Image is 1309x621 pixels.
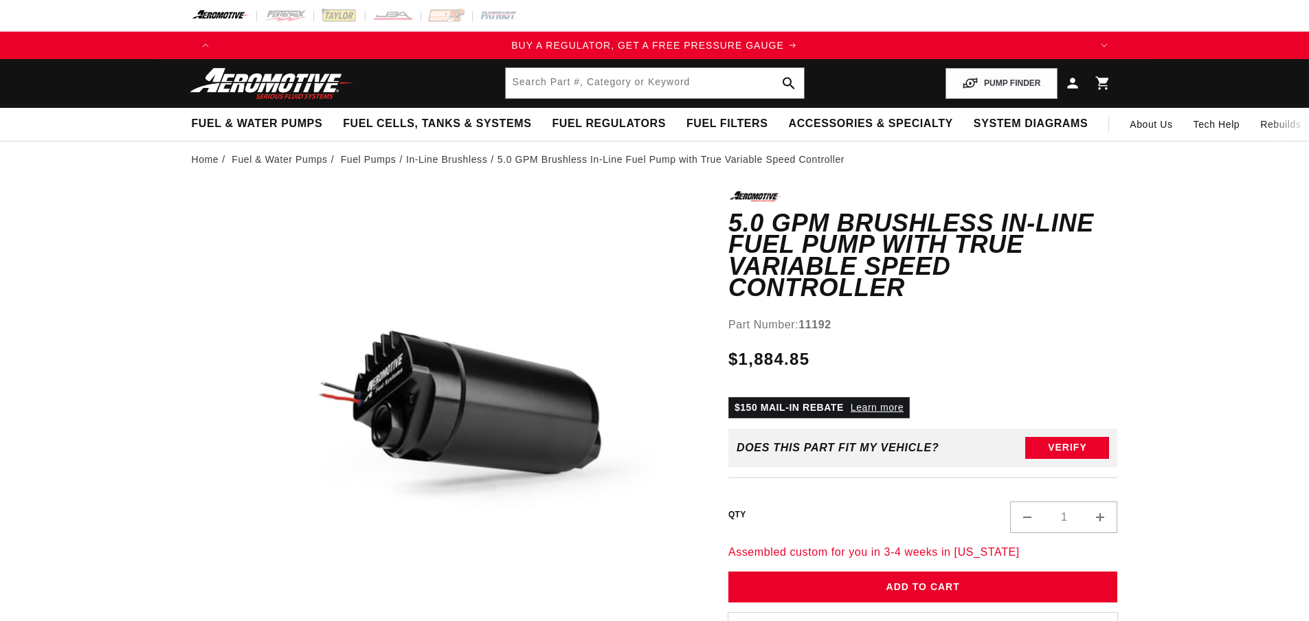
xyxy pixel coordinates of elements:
[1119,108,1183,141] a: About Us
[157,32,1152,59] slideshow-component: Translation missing: en.sections.announcements.announcement_bar
[963,108,1098,140] summary: System Diagrams
[789,117,953,131] span: Accessories & Specialty
[1183,108,1251,141] summary: Tech Help
[181,108,333,140] summary: Fuel & Water Pumps
[728,347,809,372] span: $1,884.85
[974,117,1088,131] span: System Diagrams
[406,152,497,167] li: In-Line Brushless
[192,32,219,59] button: Translation missing: en.sections.announcements.previous_announcement
[1025,437,1109,459] button: Verify
[219,38,1090,53] div: 1 of 4
[506,68,804,98] input: Search by Part Number, Category or Keyword
[192,117,323,131] span: Fuel & Water Pumps
[497,152,844,167] li: 5.0 GPM Brushless In-Line Fuel Pump with True Variable Speed Controller
[192,152,1118,167] nav: breadcrumbs
[774,68,804,98] button: search button
[798,319,831,330] strong: 11192
[541,108,675,140] summary: Fuel Regulators
[341,152,396,167] a: Fuel Pumps
[946,68,1057,99] button: PUMP FINDER
[737,442,939,454] div: Does This part fit My vehicle?
[219,38,1090,53] div: Announcement
[728,316,1118,334] div: Part Number:
[343,117,531,131] span: Fuel Cells, Tanks & Systems
[333,108,541,140] summary: Fuel Cells, Tanks & Systems
[192,152,219,167] a: Home
[686,117,768,131] span: Fuel Filters
[1260,117,1301,132] span: Rebuilds
[1130,119,1172,130] span: About Us
[851,402,904,413] a: Learn more
[232,152,327,167] a: Fuel & Water Pumps
[728,397,910,418] p: $150 MAIL-IN REBATE
[728,509,746,521] label: QTY
[511,40,784,51] span: BUY A REGULATOR, GET A FREE PRESSURE GAUGE
[728,543,1118,561] p: Assembled custom for you in 3-4 weeks in [US_STATE]
[1194,117,1240,132] span: Tech Help
[186,67,358,100] img: Aeromotive
[728,572,1118,602] button: Add to Cart
[552,117,665,131] span: Fuel Regulators
[1090,32,1118,59] button: Translation missing: en.sections.announcements.next_announcement
[728,212,1118,299] h1: 5.0 GPM Brushless In-Line Fuel Pump with True Variable Speed Controller
[779,108,963,140] summary: Accessories & Specialty
[219,38,1090,53] a: BUY A REGULATOR, GET A FREE PRESSURE GAUGE
[676,108,779,140] summary: Fuel Filters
